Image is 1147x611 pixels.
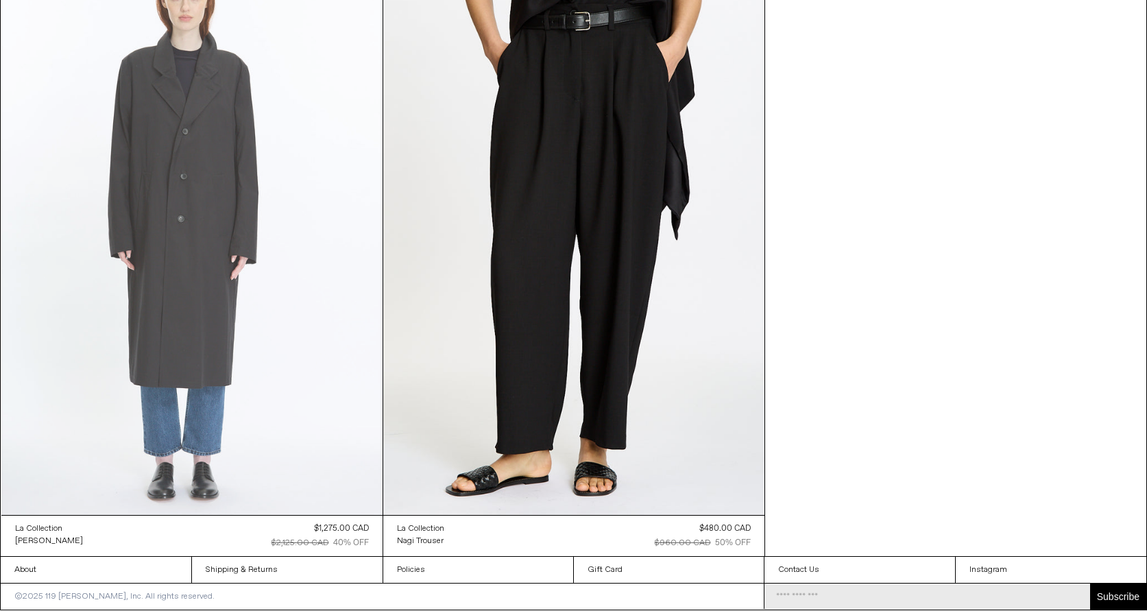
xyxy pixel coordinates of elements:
p: ©2025 119 [PERSON_NAME], Inc. All rights reserved. [1,584,228,610]
div: $960.00 CAD [655,537,711,549]
a: Shipping & Returns [192,557,383,583]
button: Subscribe [1090,584,1146,610]
a: Policies [383,557,574,583]
a: Gift Card [574,557,764,583]
a: About [1,557,191,583]
div: La Collection [15,523,62,535]
div: La Collection [397,523,444,535]
a: Instagram [956,557,1146,583]
div: 40% OFF [333,537,369,549]
input: Email Address [764,584,1090,610]
div: Nagi Trouser [397,536,444,547]
div: $480.00 CAD [699,523,751,535]
div: $2,125.00 CAD [271,537,329,549]
a: La Collection [15,523,83,535]
div: $1,275.00 CAD [314,523,369,535]
a: Nagi Trouser [397,535,444,547]
div: 50% OFF [715,537,751,549]
div: [PERSON_NAME] [15,536,83,547]
a: Contact Us [764,557,955,583]
a: La Collection [397,523,444,535]
a: [PERSON_NAME] [15,535,83,547]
